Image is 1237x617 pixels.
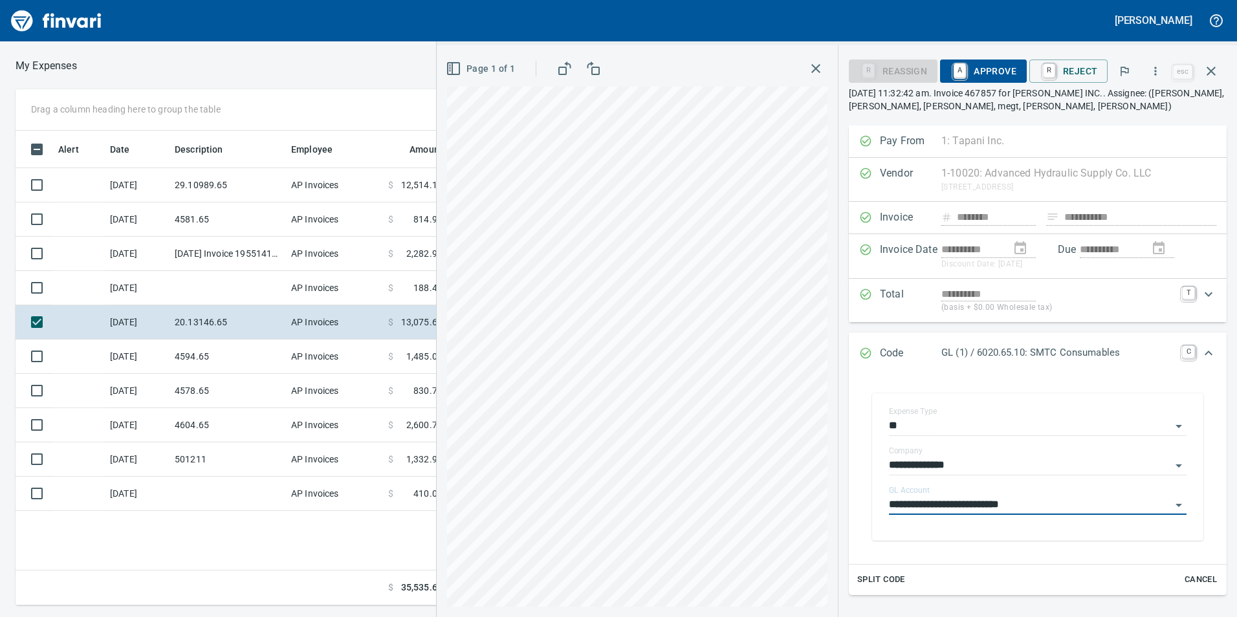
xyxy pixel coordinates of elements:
[941,301,1174,314] p: (basis + $0.00 Wholesale tax)
[170,340,286,374] td: 4594.65
[401,179,443,191] span: 12,514.11
[1173,65,1192,79] a: esc
[105,374,170,408] td: [DATE]
[175,142,240,157] span: Description
[406,350,443,363] span: 1,485.00
[388,316,393,329] span: $
[1110,57,1139,85] button: Flag
[854,570,908,590] button: Split Code
[1182,287,1195,299] a: T
[857,572,905,587] span: Split Code
[406,247,443,260] span: 2,282.93
[413,281,443,294] span: 188.47
[1043,63,1055,78] a: R
[16,58,77,74] nav: breadcrumb
[448,61,515,77] span: Page 1 of 1
[286,305,383,340] td: AP Invoices
[170,374,286,408] td: 4578.65
[849,65,937,76] div: Reassign
[889,407,937,415] label: Expense Type
[401,581,443,594] span: 35,535.64
[1170,56,1227,87] span: Close invoice
[388,247,393,260] span: $
[1183,572,1218,587] span: Cancel
[388,384,393,397] span: $
[291,142,333,157] span: Employee
[880,345,941,362] p: Code
[393,142,443,157] span: Amount
[406,418,443,431] span: 2,600.78
[105,202,170,237] td: [DATE]
[31,103,221,116] p: Drag a column heading here to group the table
[849,87,1227,113] p: [DATE] 11:32:42 am. Invoice 467857 for [PERSON_NAME] INC.. Assignee: ([PERSON_NAME], [PERSON_NAME...
[410,142,443,157] span: Amount
[940,60,1027,83] button: AApprove
[954,63,966,78] a: A
[443,57,520,81] button: Page 1 of 1
[1170,417,1188,435] button: Open
[105,477,170,511] td: [DATE]
[286,168,383,202] td: AP Invoices
[401,316,443,329] span: 13,075.69
[1141,57,1170,85] button: More
[291,142,349,157] span: Employee
[170,202,286,237] td: 4581.65
[889,486,930,494] label: GL Account
[388,487,393,500] span: $
[1170,496,1188,514] button: Open
[110,142,147,157] span: Date
[388,453,393,466] span: $
[286,340,383,374] td: AP Invoices
[413,213,443,226] span: 814.91
[286,477,383,511] td: AP Invoices
[950,60,1016,82] span: Approve
[413,487,443,500] span: 410.00
[889,447,923,455] label: Company
[849,279,1227,322] div: Expand
[413,384,443,397] span: 830.79
[105,237,170,271] td: [DATE]
[388,179,393,191] span: $
[175,142,223,157] span: Description
[286,408,383,442] td: AP Invoices
[286,271,383,305] td: AP Invoices
[941,345,1174,360] p: GL (1) / 6020.65.10: SMTC Consumables
[1111,10,1196,30] button: [PERSON_NAME]
[58,142,79,157] span: Alert
[388,350,393,363] span: $
[388,281,393,294] span: $
[105,168,170,202] td: [DATE]
[58,142,96,157] span: Alert
[105,305,170,340] td: [DATE]
[8,5,105,36] img: Finvari
[880,287,941,314] p: Total
[1180,570,1221,590] button: Cancel
[170,168,286,202] td: 29.10989.65
[170,237,286,271] td: [DATE] Invoice 195514110 from Uline Inc (1-24846)
[406,453,443,466] span: 1,332.96
[388,418,393,431] span: $
[286,202,383,237] td: AP Invoices
[1170,457,1188,475] button: Open
[110,142,130,157] span: Date
[286,442,383,477] td: AP Invoices
[388,581,393,594] span: $
[170,408,286,442] td: 4604.65
[1115,14,1192,27] h5: [PERSON_NAME]
[170,305,286,340] td: 20.13146.65
[388,213,393,226] span: $
[849,332,1227,375] div: Expand
[170,442,286,477] td: 501211
[16,58,77,74] p: My Expenses
[1040,60,1097,82] span: Reject
[1029,60,1108,83] button: RReject
[105,408,170,442] td: [DATE]
[286,374,383,408] td: AP Invoices
[286,237,383,271] td: AP Invoices
[849,375,1227,595] div: Expand
[105,340,170,374] td: [DATE]
[105,442,170,477] td: [DATE]
[105,271,170,305] td: [DATE]
[1182,345,1195,358] a: C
